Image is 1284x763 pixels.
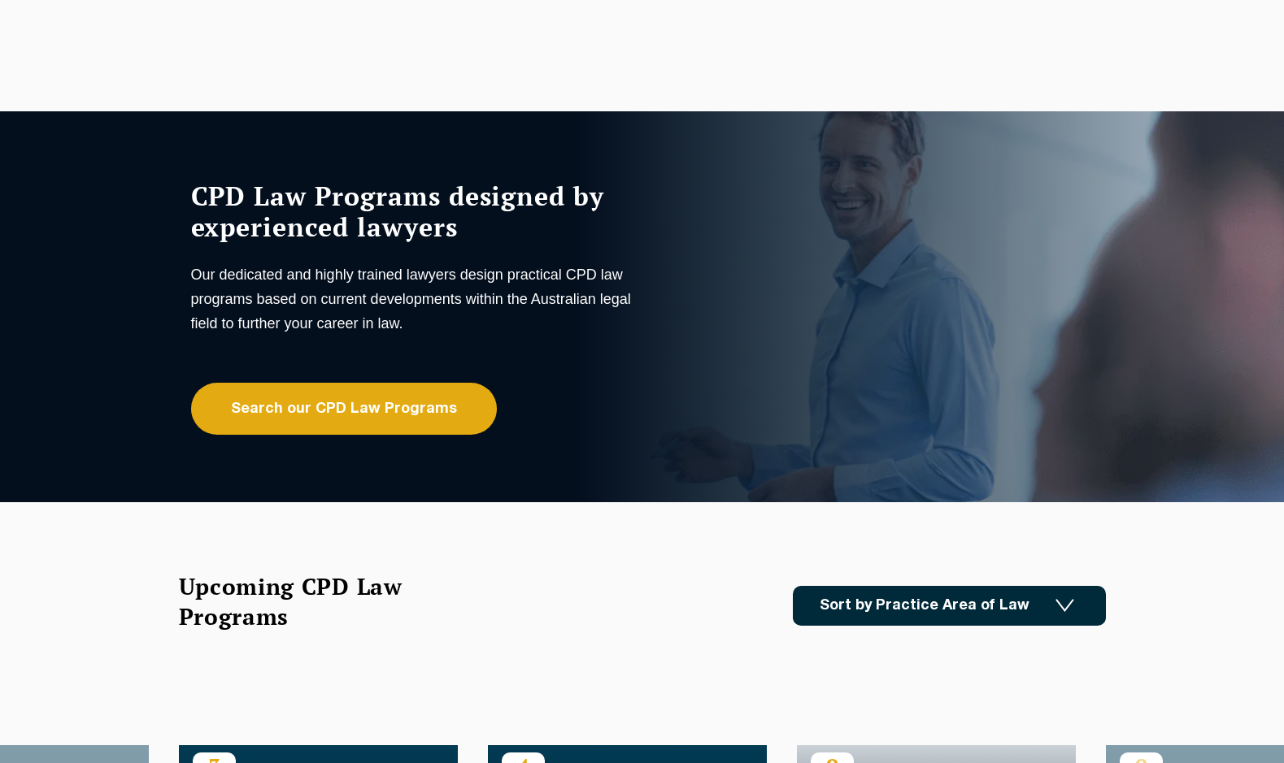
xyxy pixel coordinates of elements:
h1: CPD Law Programs designed by experienced lawyers [191,180,638,242]
h2: Upcoming CPD Law Programs [179,571,443,631]
p: Our dedicated and highly trained lawyers design practical CPD law programs based on current devel... [191,262,638,336]
a: Search our CPD Law Programs [191,383,497,435]
img: Icon [1055,599,1074,613]
a: Sort by Practice Area of Law [793,586,1106,626]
